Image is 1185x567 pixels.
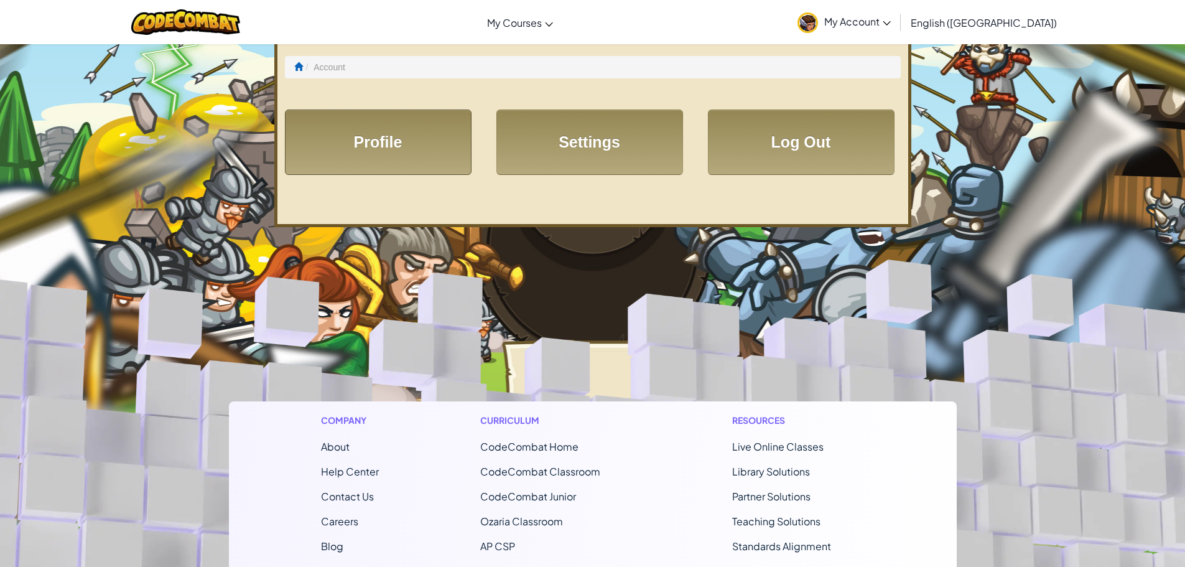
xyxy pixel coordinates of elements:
[321,490,374,503] span: Contact Us
[732,414,865,427] h1: Resources
[480,440,579,453] span: CodeCombat Home
[480,490,576,503] a: CodeCombat Junior
[911,16,1057,29] span: English ([GEOGRAPHIC_DATA])
[824,15,891,28] span: My Account
[321,440,350,453] a: About
[285,110,472,175] a: Profile
[480,515,563,528] a: Ozaria Classroom
[480,540,515,553] a: AP CSP
[481,6,559,39] a: My Courses
[732,490,811,503] a: Partner Solutions
[904,6,1063,39] a: English ([GEOGRAPHIC_DATA])
[321,465,379,478] a: Help Center
[131,9,240,35] img: CodeCombat logo
[487,16,542,29] span: My Courses
[321,540,343,553] a: Blog
[732,515,820,528] a: Teaching Solutions
[708,110,895,175] a: Log Out
[732,540,831,553] a: Standards Alignment
[480,465,600,478] a: CodeCombat Classroom
[496,110,683,175] a: Settings
[732,440,824,453] a: Live Online Classes
[732,465,810,478] a: Library Solutions
[303,61,345,73] li: Account
[321,515,358,528] a: Careers
[791,2,897,42] a: My Account
[321,414,379,427] h1: Company
[797,12,818,33] img: avatar
[480,414,631,427] h1: Curriculum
